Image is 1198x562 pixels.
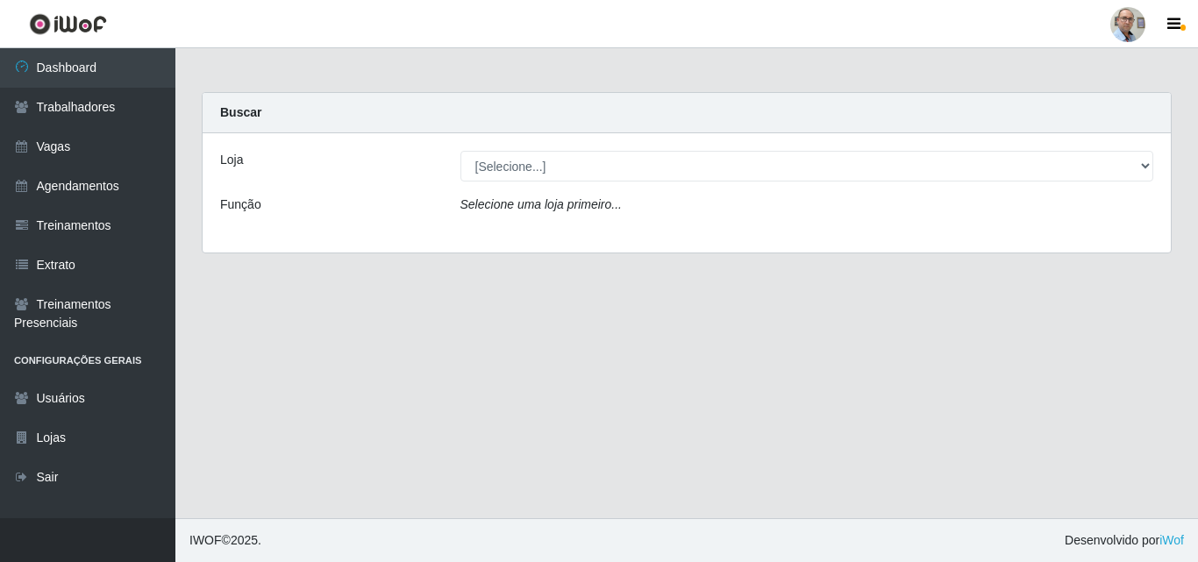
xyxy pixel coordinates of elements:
span: IWOF [189,533,222,547]
a: iWof [1159,533,1184,547]
label: Loja [220,151,243,169]
i: Selecione uma loja primeiro... [460,197,622,211]
strong: Buscar [220,105,261,119]
span: Desenvolvido por [1065,531,1184,550]
label: Função [220,196,261,214]
img: CoreUI Logo [29,13,107,35]
span: © 2025 . [189,531,261,550]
